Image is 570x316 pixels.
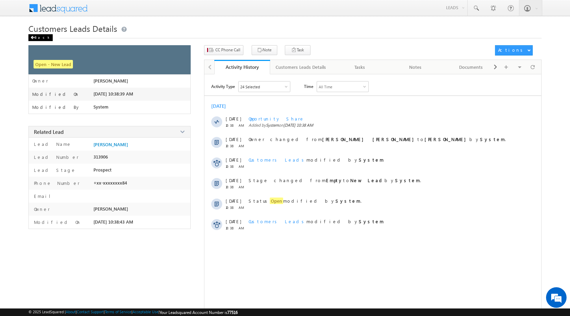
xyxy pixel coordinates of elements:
span: [PERSON_NAME] [93,78,128,84]
span: System [266,123,279,128]
strong: System [480,136,505,142]
span: [PERSON_NAME] [93,206,128,212]
span: Owner changed from to by . [249,136,506,142]
span: [DATE] [226,157,241,163]
span: [DATE] [226,116,241,122]
span: modified by [249,157,384,163]
span: 313906 [93,154,108,160]
span: Customers Leads [249,218,306,224]
span: © 2025 LeadSquared | | | | | [28,309,238,315]
span: [DATE] [226,136,241,142]
strong: System [395,177,420,183]
a: [PERSON_NAME] [93,142,128,147]
span: Stage changed from to by . [249,177,421,183]
label: Modified By [32,104,80,110]
div: Customers Leads Details [276,63,326,71]
span: [DATE] 10:38:39 AM [93,91,133,97]
label: Lead Number [32,154,79,160]
div: [DATE] [211,103,233,109]
button: Task [285,45,311,55]
div: Notes [393,63,438,71]
strong: [PERSON_NAME] [PERSON_NAME] [322,136,417,142]
span: Prospect [93,167,112,173]
span: Open - New Lead [34,60,73,68]
div: Documents [449,63,493,71]
span: Customers Leads Details [28,23,117,34]
span: [DATE] [226,177,241,183]
div: Activity History [219,64,265,70]
button: CC Phone Call [204,45,243,55]
a: Documents [443,60,499,74]
span: 10:38 AM [226,205,246,210]
strong: Empty [326,177,343,183]
strong: System [359,157,384,163]
span: Opportunity Share [249,116,304,122]
div: Back [28,34,53,41]
span: System [93,104,109,110]
a: Notes [388,60,444,74]
strong: [PERSON_NAME] [425,136,469,142]
div: 24 Selected [240,85,260,89]
button: Note [252,45,277,55]
span: Activity Type [211,81,235,91]
span: Related Lead [34,128,64,135]
span: [DATE] 10:38 AM [283,123,313,128]
span: 10:38 AM [226,144,246,148]
span: Time [304,81,313,91]
label: Lead Stage [32,167,76,173]
strong: System [335,198,360,204]
a: Contact Support [77,309,104,314]
span: modified by [249,218,384,224]
span: 10:38 AM [226,123,246,127]
span: Status modified by . [249,198,362,204]
span: CC Phone Call [215,47,240,53]
span: Your Leadsquared Account Number is [160,310,238,315]
div: Tasks [338,63,382,71]
a: Terms of Service [105,309,131,314]
span: 10:38 AM [226,164,246,168]
label: Modified On [32,91,79,97]
span: [DATE] 10:38:43 AM [93,219,133,225]
button: Actions [495,45,533,55]
a: Customers Leads Details [270,60,332,74]
span: +xx-xxxxxxxx84 [93,180,127,186]
div: Owner Changed,Status Changed,Stage Changed,Source Changed,Notes & 19 more.. [239,81,290,92]
span: 10:38 AM [226,185,246,189]
span: Open [270,198,283,204]
label: Modified On [32,219,81,225]
span: Customers Leads [249,157,306,163]
div: All Time [319,85,332,89]
strong: New Lead [350,177,384,183]
label: Email [32,193,56,199]
div: Actions [498,47,525,53]
a: About [66,309,76,314]
a: Acceptable Use [132,309,159,314]
span: 10:38 AM [226,226,246,230]
a: Activity History [214,60,270,74]
label: Owner [32,206,50,212]
span: [DATE] [226,218,241,224]
strong: System [359,218,384,224]
span: 77516 [227,310,238,315]
span: Added by on [249,123,512,128]
span: [DATE] [226,198,241,204]
label: Owner [32,78,48,84]
label: Lead Name [32,141,72,147]
a: Tasks [332,60,388,74]
label: Phone Number [32,180,80,186]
